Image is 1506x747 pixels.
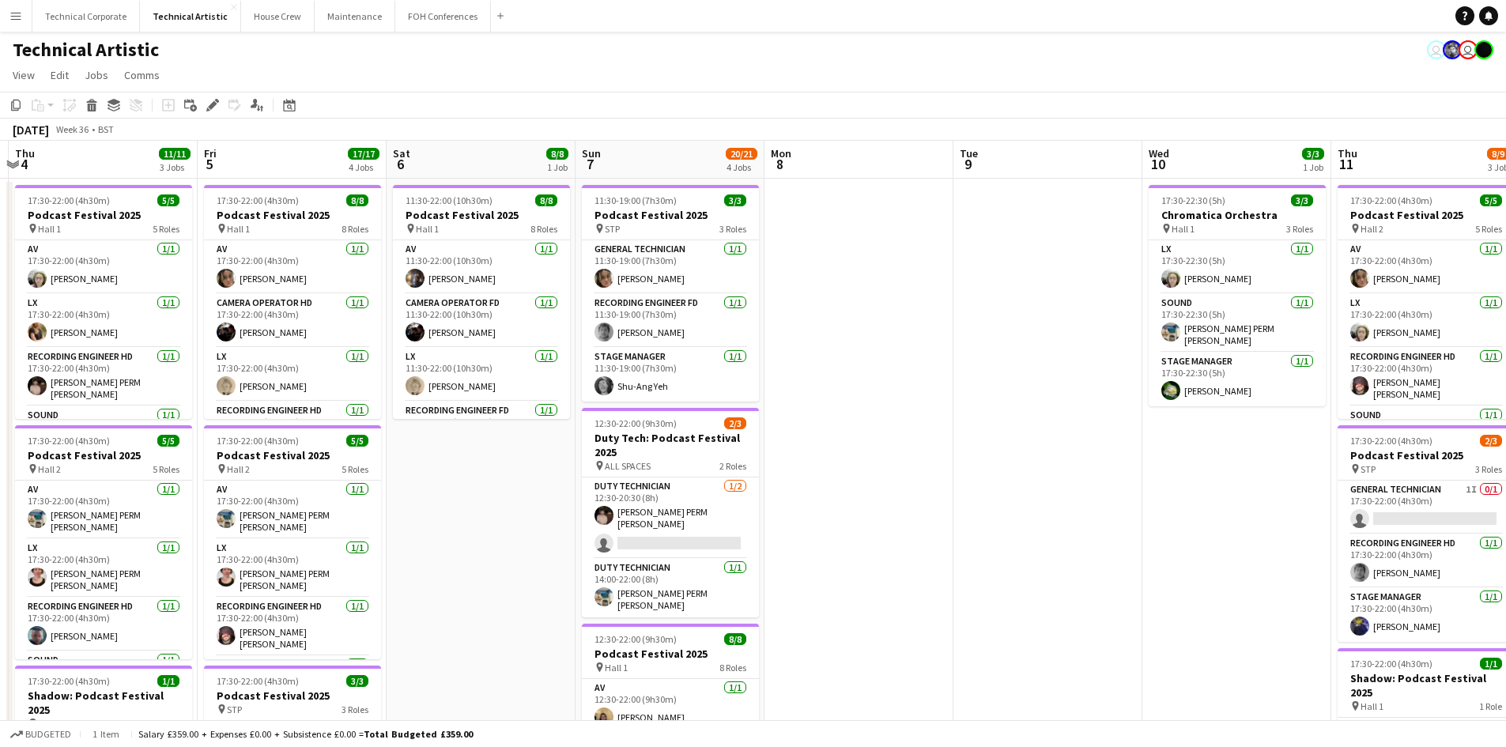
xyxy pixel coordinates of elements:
span: Comms [124,68,160,82]
div: BST [98,123,114,135]
span: Budgeted [25,729,71,740]
span: View [13,68,35,82]
button: Technical Corporate [32,1,140,32]
div: Salary £359.00 + Expenses £0.00 + Subsistence £0.00 = [138,728,473,740]
a: Edit [44,65,75,85]
button: Budgeted [8,726,74,743]
a: Comms [118,65,166,85]
a: Jobs [78,65,115,85]
button: FOH Conferences [395,1,491,32]
div: [DATE] [13,122,49,138]
button: Technical Artistic [140,1,241,32]
span: Week 36 [52,123,92,135]
app-user-avatar: Nathan PERM Birdsall [1427,40,1446,59]
app-user-avatar: Gabrielle Barr [1474,40,1493,59]
a: View [6,65,41,85]
app-user-avatar: Liveforce Admin [1459,40,1478,59]
app-user-avatar: Krisztian PERM Vass [1443,40,1462,59]
span: Edit [51,68,69,82]
span: 1 item [87,728,125,740]
h1: Technical Artistic [13,38,159,62]
button: House Crew [241,1,315,32]
span: Total Budgeted £359.00 [364,728,473,740]
button: Maintenance [315,1,395,32]
span: Jobs [85,68,108,82]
